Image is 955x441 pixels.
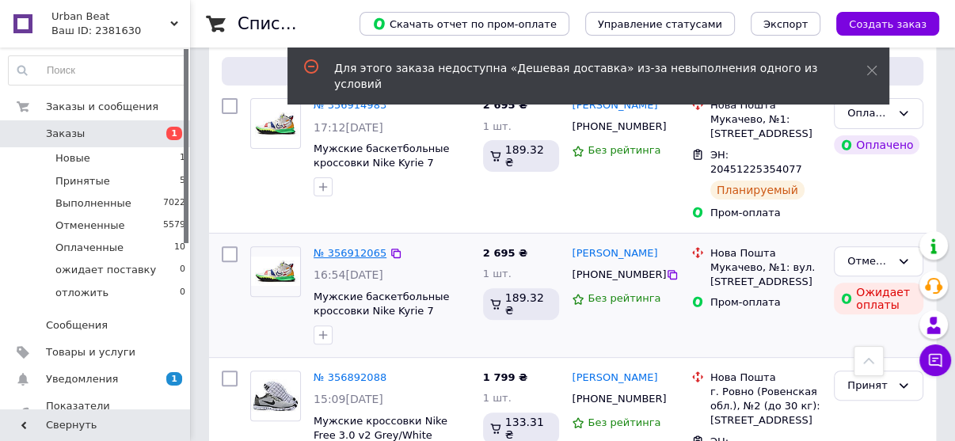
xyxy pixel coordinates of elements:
a: Фото товару [250,371,301,421]
span: [PHONE_NUMBER] [572,268,666,280]
a: Фото товару [250,98,301,149]
input: Поиск [9,56,186,85]
span: Выполненные [55,196,131,211]
div: Мукачево, №1: вул. [STREET_ADDRESS] [710,260,821,289]
span: 15:09[DATE] [314,393,383,405]
span: Оплаченные [55,241,124,255]
h1: Список заказов [238,14,374,33]
span: Urban Beat [51,10,170,24]
span: Новые [55,151,90,165]
span: Экспорт [763,18,808,30]
a: [PERSON_NAME] [572,246,657,261]
a: № 356914983 [314,99,386,111]
span: 1 799 ₴ [483,371,527,383]
span: ЭН: 20451225354077 [710,149,802,176]
div: Мукачево, №1: [STREET_ADDRESS] [710,112,821,141]
a: № 356912065 [314,247,386,259]
span: Заказы и сообщения [46,100,158,114]
div: г. Ровно (Ровенская обл.), №2 (до 30 кг): [STREET_ADDRESS] [710,385,821,428]
span: 1 [166,372,182,386]
a: [PERSON_NAME] [572,371,657,386]
span: Создать заказ [849,18,926,30]
div: Ваш ID: 2381630 [51,24,190,38]
div: Пром-оплата [710,295,821,310]
span: Без рейтинга [588,416,660,428]
span: Управление статусами [598,18,722,30]
span: [PHONE_NUMBER] [572,393,666,405]
div: Нова Пошта [710,246,821,260]
a: Мужские баскетбольные кроссовки Nike Kyrie 7 "Visions" [314,291,449,332]
div: Принят [847,378,891,394]
button: Скачать отчет по пром-оплате [360,12,569,36]
span: Принятые [55,174,110,188]
span: 5 [180,174,185,188]
span: Без рейтинга [588,292,660,304]
span: 1 [166,127,182,140]
img: Фото товару [251,108,300,138]
div: 189.32 ₴ [483,140,560,172]
a: Фото товару [250,246,301,297]
div: Нова Пошта [710,371,821,385]
button: Создать заказ [836,12,939,36]
span: Отправьте посылку по номеру ЭН 20451225354077, чтобы получить оплату [228,63,917,79]
span: Отмененные [55,219,124,233]
img: Фото товару [251,379,300,412]
div: 189.32 ₴ [483,288,560,320]
img: Фото товару [251,257,300,286]
div: Оплачено [834,135,919,154]
span: Заказы [46,127,85,141]
span: 5579 [163,219,185,233]
a: Мужские баскетбольные кроссовки Nike Kyrie 7 "Visions" [314,143,449,184]
span: 2 695 ₴ [483,99,527,111]
span: Без рейтинга [588,144,660,156]
span: Скачать отчет по пром-оплате [372,17,557,31]
span: [PHONE_NUMBER] [572,120,666,132]
span: отложить [55,286,108,300]
span: ожидает поставку [55,263,156,277]
span: 2 695 ₴ [483,247,527,259]
a: № 356892088 [314,371,386,383]
button: Управление статусами [585,12,735,36]
span: 1 шт. [483,268,512,279]
span: 1 [180,151,185,165]
div: Оплаченный [847,105,891,122]
span: 10 [174,241,185,255]
div: Отменен [847,253,891,270]
div: Пром-оплата [710,206,821,220]
button: Экспорт [751,12,820,36]
div: Планируемый [710,181,805,200]
span: 1 шт. [483,120,512,132]
span: 7022 [163,196,185,211]
span: Уведомления [46,372,118,386]
div: Ожидает оплаты [834,283,923,314]
span: 0 [180,263,185,277]
span: 16:54[DATE] [314,268,383,281]
button: Чат с покупателем [919,344,951,376]
span: Показатели работы компании [46,399,146,428]
a: Создать заказ [820,17,939,29]
span: Товары и услуги [46,345,135,359]
div: Для этого заказа недоступна «Дешевая доставка» из-за невыполнения одного из условий [334,60,827,92]
span: 17:12[DATE] [314,121,383,134]
span: 0 [180,286,185,300]
span: Сообщения [46,318,108,333]
span: 1 шт. [483,392,512,404]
